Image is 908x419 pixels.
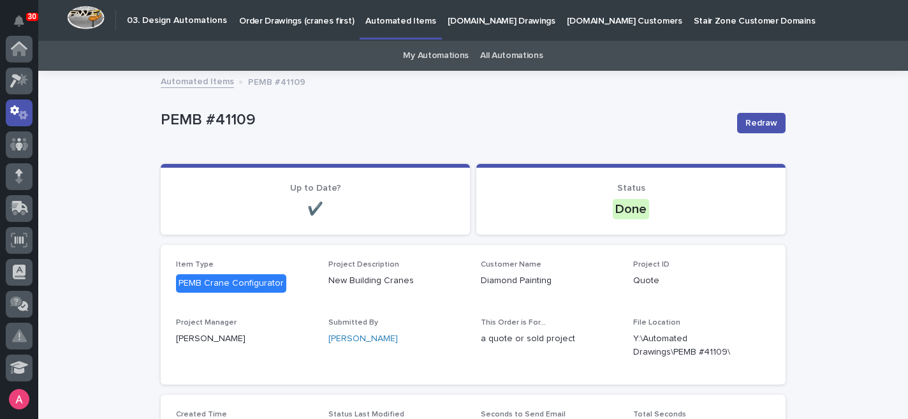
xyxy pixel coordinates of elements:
[28,12,36,21] p: 30
[481,332,618,346] p: a quote or sold project
[127,15,227,26] h2: 03. Design Automations
[176,332,313,346] p: [PERSON_NAME]
[481,411,566,418] span: Seconds to Send Email
[6,386,33,413] button: users-avatar
[161,73,234,88] a: Automated Items
[617,184,645,193] span: Status
[176,319,237,327] span: Project Manager
[403,41,469,71] a: My Automations
[481,319,546,327] span: This Order is For...
[480,41,543,71] a: All Automations
[481,261,541,268] span: Customer Name
[633,319,680,327] span: File Location
[328,274,465,288] p: New Building Cranes
[67,6,105,29] img: Workspace Logo
[290,184,341,193] span: Up to Date?
[745,117,777,129] span: Redraw
[737,113,786,133] button: Redraw
[6,8,33,34] button: Notifications
[248,74,305,88] p: PEMB #41109
[328,411,404,418] span: Status Last Modified
[633,274,770,288] p: Quote
[633,261,670,268] span: Project ID
[633,332,740,359] : Y:\Automated Drawings\PEMB #41109\
[176,411,227,418] span: Created Time
[633,411,686,418] span: Total Seconds
[176,274,286,293] div: PEMB Crane Configurator
[481,274,618,288] p: Diamond Painting
[161,111,727,129] p: PEMB #41109
[328,261,399,268] span: Project Description
[613,199,649,219] div: Done
[328,319,378,327] span: Submitted By
[16,15,33,36] div: Notifications30
[328,332,398,346] a: [PERSON_NAME]
[176,202,455,217] p: ✔️
[176,261,214,268] span: Item Type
